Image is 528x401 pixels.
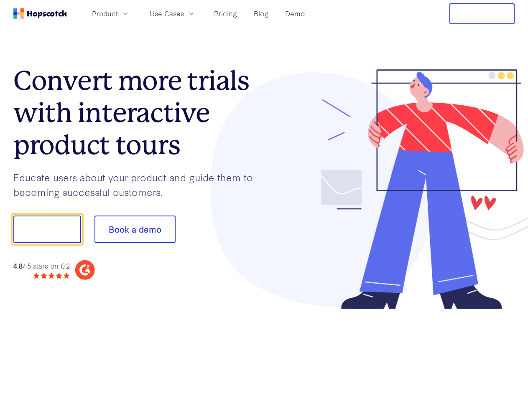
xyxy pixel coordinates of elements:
span: Product [92,8,118,19]
button: Show me! [13,216,81,243]
button: Product [87,7,135,20]
div: / 5 stars on G2 [13,261,70,271]
a: Blog [250,7,272,20]
button: Use Cases [145,7,201,20]
h1: Convert more trials with interactive product tours [13,65,264,161]
span: Use Cases [150,8,184,19]
a: Demo [282,7,308,20]
p: Educate users about your product and guide them to becoming successful customers. [13,170,264,199]
strong: 4.8 [13,261,23,270]
button: Book a demo [94,216,176,243]
a: Pricing [211,7,240,20]
button: Free Trial [449,3,515,24]
a: Home [13,8,67,19]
